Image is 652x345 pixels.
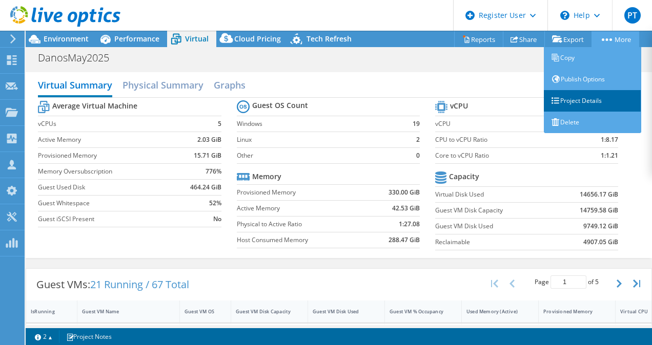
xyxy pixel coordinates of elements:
[389,235,420,245] b: 288.47 GiB
[185,308,214,315] div: Guest VM OS
[213,214,221,224] b: No
[38,182,177,192] label: Guest Used Disk
[544,90,641,112] a: Project Details
[535,275,599,289] span: Page of
[399,219,420,229] b: 1:27.08
[435,189,555,200] label: Virtual Disk Used
[389,187,420,198] b: 330.00 GiB
[38,166,177,177] label: Memory Oversubscription
[237,135,403,145] label: Linux
[503,31,545,47] a: Share
[237,219,366,229] label: Physical to Active Ratio
[601,135,618,145] b: 1:8.17
[190,182,221,192] b: 464.24 GiB
[123,75,203,95] h2: Physical Summary
[114,34,159,44] span: Performance
[252,100,308,111] b: Guest OS Count
[82,308,162,315] div: Guest VM Name
[551,275,586,289] input: jump to page
[209,198,221,208] b: 52%
[28,330,59,343] a: 2
[416,150,420,161] b: 0
[449,171,479,182] b: Capacity
[544,31,592,47] a: Export
[435,150,577,161] label: Core to vCPU Ratio
[583,221,618,231] b: 9749.12 GiB
[237,187,366,198] label: Provisioned Memory
[435,205,555,215] label: Guest VM Disk Capacity
[197,135,221,145] b: 2.03 GiB
[435,237,555,247] label: Reclaimable
[313,308,368,315] div: Guest VM Disk Used
[583,237,618,247] b: 4907.05 GiB
[435,119,577,129] label: vCPU
[185,34,209,44] span: Virtual
[38,198,177,208] label: Guest Whitespace
[592,31,639,47] a: More
[236,308,291,315] div: Guest VM Disk Capacity
[214,75,246,95] h2: Graphs
[601,150,618,161] b: 1:1.21
[580,205,618,215] b: 14759.58 GiB
[580,189,618,200] b: 14656.17 GiB
[234,34,281,44] span: Cloud Pricing
[38,119,177,129] label: vCPUs
[90,277,189,291] span: 21 Running / 67 Total
[450,101,468,111] b: vCPU
[38,135,177,145] label: Active Memory
[624,7,641,24] span: PT
[560,11,569,20] svg: \n
[620,308,649,315] div: Virtual CPU
[543,308,598,315] div: Provisioned Memory
[218,119,221,129] b: 5
[416,135,420,145] b: 2
[237,119,403,129] label: Windows
[466,308,521,315] div: Used Memory (Active)
[44,34,89,44] span: Environment
[38,214,177,224] label: Guest iSCSI Present
[237,203,366,213] label: Active Memory
[33,52,125,63] h1: DanosMay2025
[544,47,641,69] a: Copy
[206,166,221,177] b: 776%
[31,308,60,315] div: IsRunning
[194,150,221,161] b: 15.71 GiB
[252,171,281,182] b: Memory
[544,69,641,90] a: Publish Options
[435,221,555,231] label: Guest VM Disk Used
[390,308,444,315] div: Guest VM % Occupancy
[237,150,403,161] label: Other
[413,119,420,129] b: 19
[392,203,420,213] b: 42.53 GiB
[59,330,119,343] a: Project Notes
[544,112,641,133] a: Delete
[595,277,599,286] span: 5
[26,269,199,300] div: Guest VMs:
[307,34,352,44] span: Tech Refresh
[38,150,177,161] label: Provisioned Memory
[454,31,503,47] a: Reports
[52,101,137,111] b: Average Virtual Machine
[38,75,112,97] h2: Virtual Summary
[237,235,366,245] label: Host Consumed Memory
[435,135,577,145] label: CPU to vCPU Ratio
